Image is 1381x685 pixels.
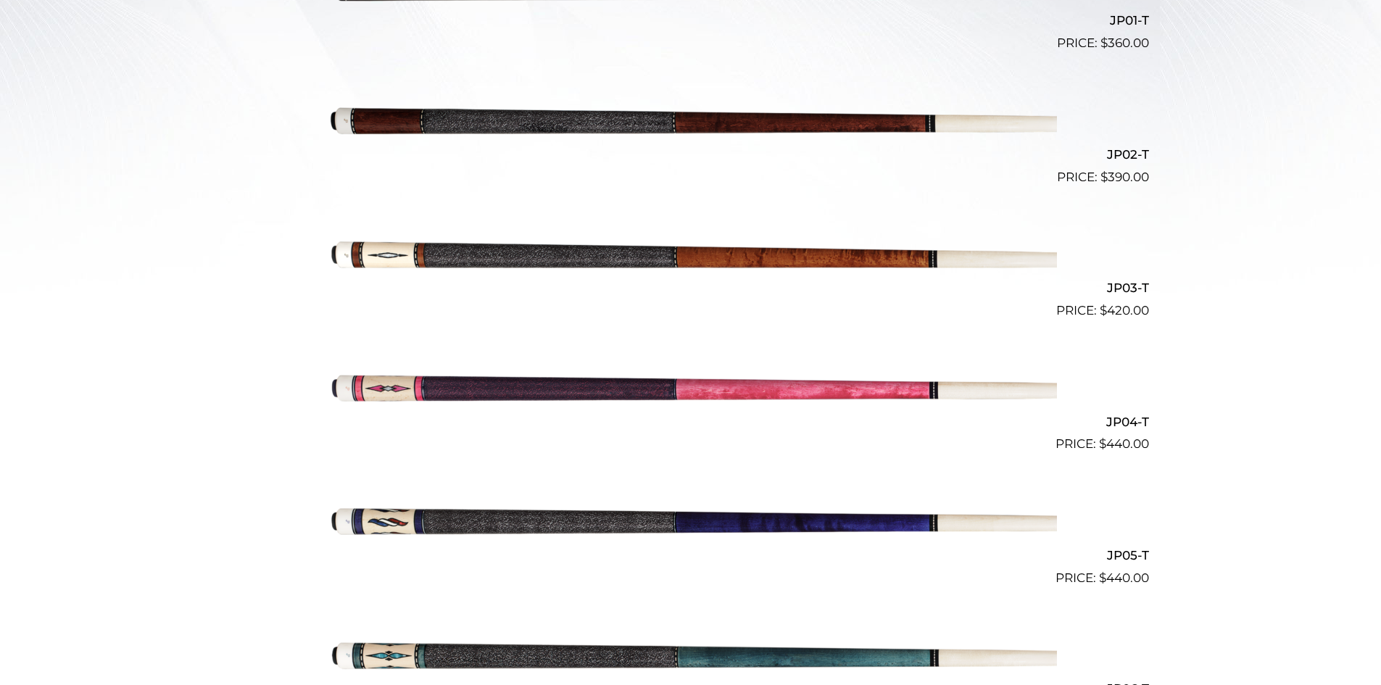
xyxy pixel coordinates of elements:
span: $ [1100,170,1108,184]
bdi: 440.00 [1099,436,1149,451]
bdi: 360.00 [1100,36,1149,50]
span: $ [1099,436,1106,451]
span: $ [1100,36,1108,50]
h2: JP03-T [233,275,1149,302]
h2: JP01-T [233,7,1149,34]
img: JP04-T [325,326,1057,448]
img: JP05-T [325,460,1057,581]
h2: JP05-T [233,541,1149,568]
bdi: 390.00 [1100,170,1149,184]
a: JP03-T $420.00 [233,193,1149,320]
bdi: 440.00 [1099,570,1149,585]
bdi: 420.00 [1100,303,1149,317]
a: JP05-T $440.00 [233,460,1149,587]
span: $ [1100,303,1107,317]
h2: JP02-T [233,141,1149,167]
a: JP02-T $390.00 [233,59,1149,186]
span: $ [1099,570,1106,585]
img: JP02-T [325,59,1057,180]
a: JP04-T $440.00 [233,326,1149,454]
h2: JP04-T [233,408,1149,435]
img: JP03-T [325,193,1057,315]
